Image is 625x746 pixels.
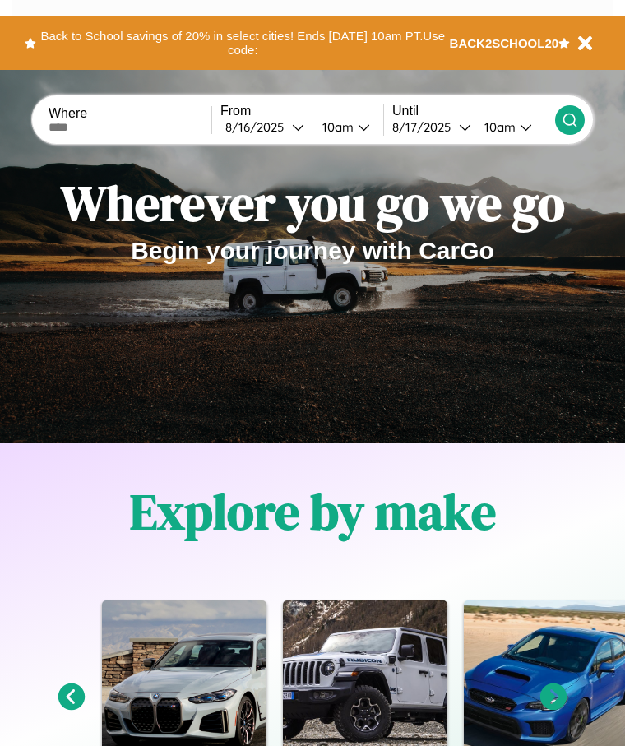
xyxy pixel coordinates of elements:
label: Until [392,104,555,118]
button: 8/16/2025 [220,118,309,136]
label: Where [49,106,211,121]
div: 10am [476,119,520,135]
h1: Explore by make [130,478,496,545]
div: 8 / 17 / 2025 [392,119,459,135]
button: 10am [471,118,555,136]
b: BACK2SCHOOL20 [450,36,559,50]
button: Back to School savings of 20% in select cities! Ends [DATE] 10am PT.Use code: [36,25,450,62]
button: 10am [309,118,383,136]
label: From [220,104,383,118]
div: 10am [314,119,358,135]
div: 8 / 16 / 2025 [225,119,292,135]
